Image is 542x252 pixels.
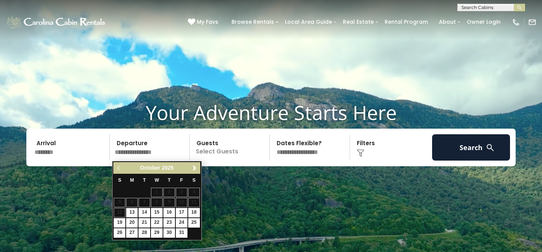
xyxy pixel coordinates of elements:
[126,208,138,217] a: 13
[126,228,138,238] a: 27
[139,228,150,238] a: 28
[168,178,171,183] span: Thursday
[512,18,520,26] img: phone-regular-white.png
[140,165,160,171] span: October
[114,228,125,238] a: 26
[528,18,536,26] img: mail-regular-white.png
[151,228,163,238] a: 29
[176,228,187,238] a: 31
[130,178,134,183] span: Monday
[139,208,150,217] a: 14
[6,15,107,30] img: White-1-1-2.png
[6,101,536,124] h1: Your Adventure Starts Here
[381,16,432,28] a: Rental Program
[176,218,187,228] a: 24
[357,149,364,157] img: filter--v1.png
[197,18,218,26] span: My Favs
[281,16,336,28] a: Local Area Guide
[162,165,174,171] span: 2025
[151,218,163,228] a: 22
[463,16,504,28] a: Owner Login
[176,208,187,217] a: 17
[114,218,125,228] a: 19
[228,16,278,28] a: Browse Rentals
[163,208,175,217] a: 16
[188,218,200,228] a: 25
[143,178,146,183] span: Tuesday
[435,16,460,28] a: About
[188,18,220,26] a: My Favs
[190,163,199,173] a: Next
[139,218,150,228] a: 21
[126,218,138,228] a: 20
[118,178,121,183] span: Sunday
[192,134,269,161] p: Select Guests
[180,178,183,183] span: Friday
[188,208,200,217] a: 18
[192,165,198,171] span: Next
[432,134,510,161] button: Search
[151,208,163,217] a: 15
[339,16,378,28] a: Real Estate
[192,178,195,183] span: Saturday
[486,143,495,152] img: search-regular-white.png
[155,178,159,183] span: Wednesday
[163,218,175,228] a: 23
[163,228,175,238] a: 30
